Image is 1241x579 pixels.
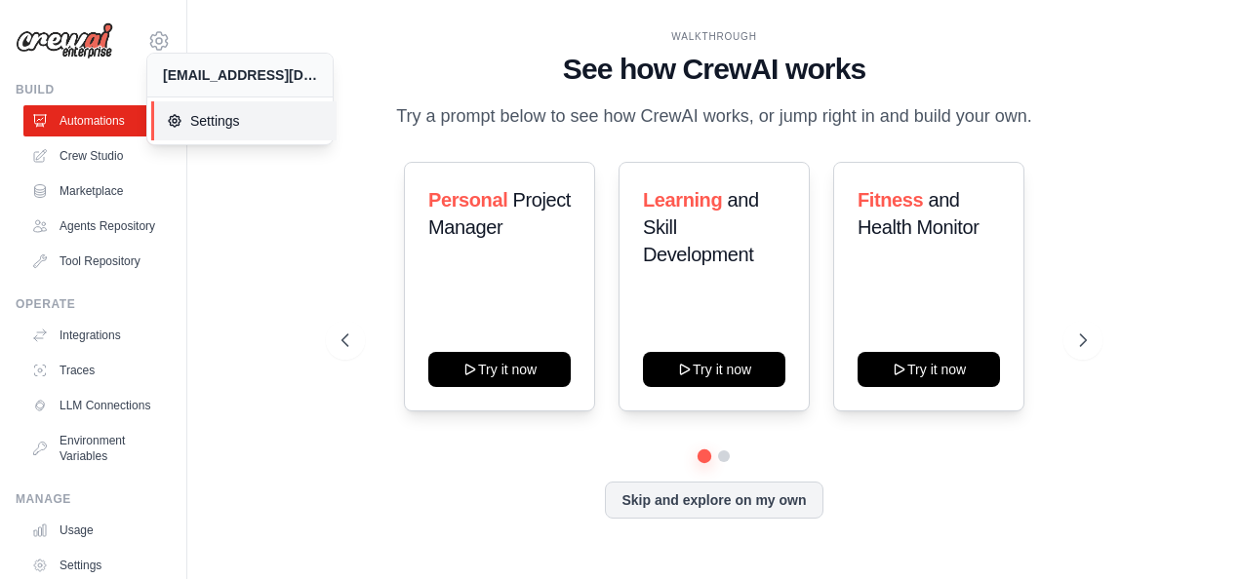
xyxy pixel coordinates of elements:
span: Fitness [858,189,923,211]
span: and Skill Development [643,189,759,265]
span: Learning [643,189,722,211]
a: Automations [23,105,171,136]
button: Try it now [643,352,785,387]
h1: See how CrewAI works [341,52,1088,87]
div: Build [16,82,171,97]
div: WALKTHROUGH [341,29,1088,44]
button: Try it now [428,352,571,387]
a: Crew Studio [23,140,171,172]
div: Manage [16,491,171,507]
a: Marketplace [23,175,171,207]
iframe: Chat Widget [1143,485,1241,579]
button: Try it now [858,352,1000,387]
div: [EMAIL_ADDRESS][DOMAIN_NAME] [163,65,317,85]
a: Integrations [23,320,171,351]
a: Environment Variables [23,425,171,472]
a: Settings [151,101,337,140]
span: Settings [167,111,321,131]
span: Project Manager [428,189,571,238]
a: Usage [23,515,171,546]
img: Logo [16,22,113,59]
a: Tool Repository [23,246,171,277]
span: Personal [428,189,507,211]
div: Operate [16,296,171,312]
a: Traces [23,355,171,386]
a: LLM Connections [23,390,171,421]
a: Agents Repository [23,211,171,242]
p: Try a prompt below to see how CrewAI works, or jump right in and build your own. [386,102,1042,131]
button: Skip and explore on my own [605,482,822,519]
